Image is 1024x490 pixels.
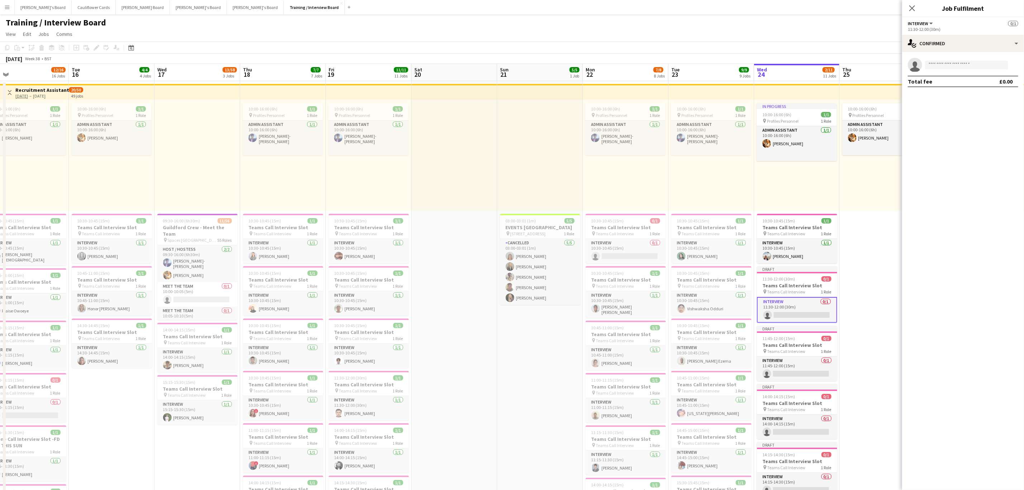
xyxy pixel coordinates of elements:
[393,323,403,328] span: 1/1
[500,214,580,305] app-job-card: 03:00-03:01 (1m)5/5EVENTS [GEOGRAPHIC_DATA] [STREET_ADDRESS]1 RoleCancelled5/503:00-03:01 (1m)[PE...
[757,357,837,381] app-card-role: Interview0/111:45-12:00 (15m)
[72,344,152,368] app-card-role: Interview1/114:30-14:45 (15m)[PERSON_NAME]
[681,113,713,118] span: Profiles Personnel
[329,381,409,388] h3: Teams Call Interview Slot
[253,231,292,236] span: Teams Call Interview
[682,336,720,341] span: Teams Call Interview
[500,224,580,231] h3: EVENTS [GEOGRAPHIC_DATA]
[334,375,367,381] span: 11:30-12:00 (30m)
[671,239,752,263] app-card-role: Interview1/110:30-10:45 (15m)[PERSON_NAME]
[650,270,660,276] span: 1/1
[757,214,837,263] app-job-card: 10:30-10:45 (15m)1/1Teams Call Interview Slot Teams Call Interview1 RoleInterview1/110:30-10:45 (...
[671,103,751,155] app-job-card: 10:00-16:00 (6h)1/1 Profiles Personnel1 RoleAdmin Assistant1/110:00-16:00 (6h)[PERSON_NAME]-[PERS...
[243,121,323,155] app-card-role: Admin Assistant1/110:00-16:00 (6h)[PERSON_NAME]-[PERSON_NAME]
[650,106,660,112] span: 1/1
[168,340,206,345] span: Teams Call Interview
[82,231,120,236] span: Teams Call Interview
[677,323,710,328] span: 10:30-10:45 (15m)
[243,103,323,155] div: 10:00-16:00 (6h)1/1 Profiles Personnel1 RoleAdmin Assistant1/110:00-16:00 (6h)[PERSON_NAME]-[PERS...
[253,113,285,118] span: Profiles Personnel
[585,103,666,155] app-job-card: 10:00-16:00 (6h)1/1 Profiles Personnel1 RoleAdmin Assistant1/110:00-16:00 (6h)[PERSON_NAME]-[PERS...
[307,283,318,289] span: 1 Role
[243,371,323,420] app-job-card: 10:30-10:45 (15m)1/1Teams Call Interview Slot Teams Call Interview1 RoleInterview1/110:30-10:45 (...
[218,237,232,243] span: 55 Roles
[157,282,238,307] app-card-role: Meet The Team0/110:00-10:05 (5m)
[157,214,238,320] app-job-card: 09:30-16:00 (6h30m)11/56Guildford Crew - Meet the Team Spaces [GEOGRAPHIC_DATA]55 RolesHost / Hos...
[51,325,61,330] span: 1/1
[243,224,323,231] h3: Teams Call Interview Slot
[249,218,281,223] span: 10:30-10:45 (15m)
[757,126,837,161] app-card-role: Admin Assistant1/110:00-16:00 (6h)[PERSON_NAME]
[671,319,752,368] div: 10:30-10:45 (15m)1/1Teams Call Interview Slot Teams Call Interview1 RoleInterview1/110:30-10:45 (...
[51,218,61,223] span: 1/1
[339,231,377,236] span: Teams Call Interview
[735,106,746,112] span: 1/1
[163,218,200,223] span: 09:30-16:00 (6h30m)
[249,323,281,328] span: 10:30-10:45 (15m)
[163,327,196,333] span: 14:00-14:15 (15m)
[736,218,746,223] span: 1/1
[243,344,323,368] app-card-role: Interview1/110:30-10:45 (15m)[PERSON_NAME]
[586,373,666,423] app-job-card: 11:00-11:15 (15m)1/1Teams Call Interview Slot Teams Call Interview1 RoleInterview1/111:00-11:15 (...
[329,371,409,420] div: 11:30-12:00 (30m)1/1Teams Call Interview Slot Teams Call Interview1 RoleInterview1/111:30-12:00 (...
[757,239,837,263] app-card-role: Interview1/110:30-10:45 (15m)[PERSON_NAME]
[157,348,238,372] app-card-role: Interview1/114:00-14:15 (15m)[PERSON_NAME]
[329,214,409,263] div: 10:30-10:45 (15m)1/1Teams Call Interview Slot Teams Call Interview1 RoleInterview1/110:30-10:45 (...
[757,384,837,439] app-job-card: Draft14:00-14:15 (15m)0/1Teams Call Interview Slot Teams Call Interview1 RoleInterview0/114:00-14...
[842,103,923,155] div: 10:00-16:00 (6h)1/1 Profiles Personnel1 RoleAdmin Assistant1/110:00-16:00 (6h)[PERSON_NAME]
[596,231,634,236] span: Teams Call Interview
[329,266,409,316] app-job-card: 10:30-10:45 (15m)1/1Teams Call Interview Slot Teams Call Interview1 RoleInterview1/110:30-10:45 (...
[763,218,795,223] span: 10:30-10:45 (15m)
[650,283,660,289] span: 1 Role
[671,329,752,335] h3: Teams Call Interview Slot
[853,113,884,118] span: Profiles Personnel
[757,266,837,323] app-job-card: Draft11:30-12:00 (30m)0/1Teams Call Interview Slot Teams Call Interview1 RoleInterview0/111:30-12...
[682,231,720,236] span: Teams Call Interview
[328,103,409,155] div: 10:00-16:00 (6h)1/1 Profiles Personnel1 RoleAdmin Assistant1/110:00-16:00 (6h)[PERSON_NAME]-[PERS...
[334,323,367,328] span: 10:30-10:45 (15m)
[736,323,746,328] span: 1/1
[15,0,72,14] button: [PERSON_NAME]'s Board
[586,383,666,390] h3: Teams Call Interview Slot
[757,103,837,161] app-job-card: In progress10:00-16:00 (6h)1/1 Profiles Personnel1 RoleAdmin Assistant1/110:00-16:00 (6h)[PERSON_...
[757,266,837,272] div: Draft
[72,214,152,263] app-job-card: 10:30-10:45 (15m)1/1Teams Call Interview Slot Teams Call Interview1 RoleInterview1/110:30-10:45 (...
[56,31,72,37] span: Comms
[671,266,752,316] app-job-card: 10:30-10:45 (15m)1/1Teams Call Interview Slot Teams Call Interview1 RoleInterview1/110:30-10:45 (...
[757,326,837,381] app-job-card: Draft11:45-12:00 (15m)0/1Teams Call Interview Slot Teams Call Interview1 RoleInterview0/111:45-12...
[735,231,746,236] span: 1 Role
[821,231,832,236] span: 1 Role
[735,283,746,289] span: 1 Role
[586,277,666,283] h3: Teams Call Interview Slot
[757,384,837,390] div: Draft
[168,237,218,243] span: Spaces [GEOGRAPHIC_DATA]
[908,21,934,26] button: Interview
[243,381,323,388] h3: Teams Call Interview Slot
[650,377,660,383] span: 1/1
[671,381,752,388] h3: Teams Call Interview Slot
[393,283,403,289] span: 1 Role
[586,266,666,318] app-job-card: 10:30-10:45 (15m)1/1Teams Call Interview Slot Teams Call Interview1 RoleInterview1/110:30-10:45 (...
[671,224,752,231] h3: Teams Call Interview Slot
[586,346,666,370] app-card-role: Interview1/110:45-11:00 (15m)[PERSON_NAME]
[393,336,403,341] span: 1 Role
[157,333,238,340] h3: Teams Call Interview Slot
[136,323,146,328] span: 1/1
[72,291,152,316] app-card-role: Interview1/110:45-11:00 (15m)Honor [PERSON_NAME]
[767,118,799,124] span: Profiles Personnel
[243,266,323,316] app-job-card: 10:30-10:45 (15m)1/1Teams Call Interview Slot Teams Call Interview1 RoleInterview1/110:30-10:45 (...
[157,307,238,331] app-card-role: Meet The Team0/110:05-10:10 (5m)
[821,218,832,223] span: 1/1
[23,31,31,37] span: Edit
[596,338,634,343] span: Teams Call Interview
[308,323,318,328] span: 1/1
[682,283,720,289] span: Teams Call Interview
